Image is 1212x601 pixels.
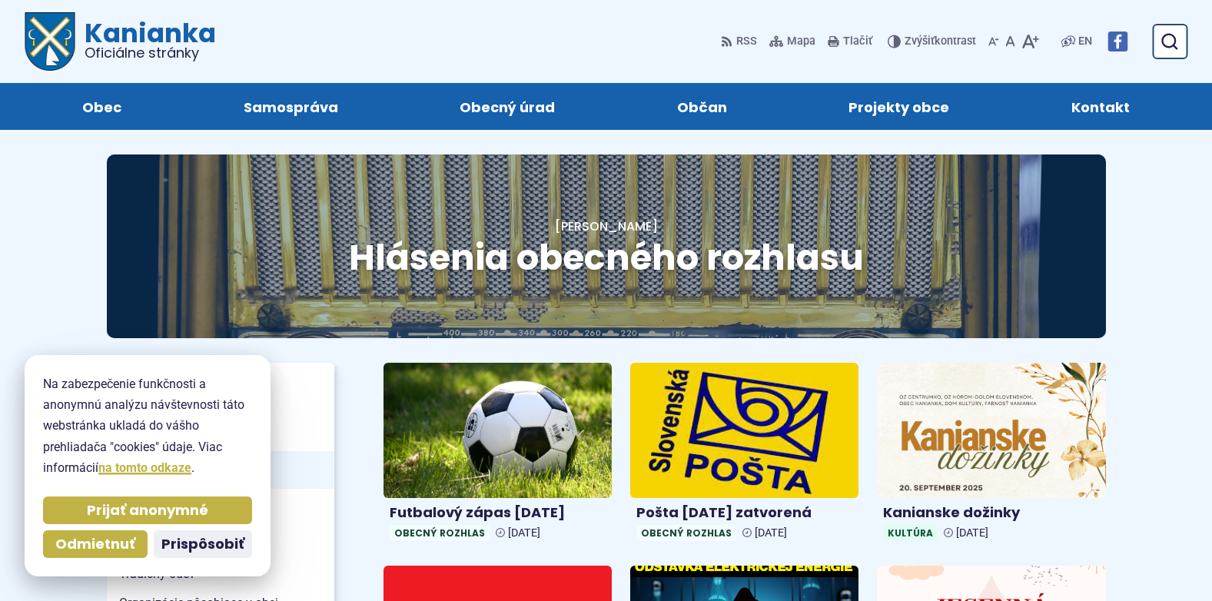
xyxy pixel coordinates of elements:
[390,504,606,522] h4: Futbalový zápas [DATE]
[198,83,384,130] a: Samospráva
[25,12,75,71] img: Prejsť na domovskú stránku
[905,35,935,48] span: Zvýšiť
[721,25,760,58] a: RSS
[414,83,601,130] a: Obecný úrad
[787,32,815,51] span: Mapa
[985,25,1002,58] button: Zmenšiť veľkosť písma
[244,83,338,130] span: Samospráva
[98,460,191,475] a: na tomto odkaze
[766,25,819,58] a: Mapa
[161,536,244,553] span: Prispôsobiť
[555,217,658,235] a: [PERSON_NAME]
[87,502,208,520] span: Prijať anonymné
[803,83,995,130] a: Projekty obce
[1075,32,1095,51] a: EN
[905,35,976,48] span: kontrast
[508,526,540,540] span: [DATE]
[43,374,252,478] p: Na zabezpečenie funkčnosti a anonymnú analýzu návštevnosti táto webstránka ukladá do vášho prehli...
[85,46,216,60] span: Oficiálne stránky
[888,25,979,58] button: Zvýšiťkontrast
[877,363,1105,546] a: Kanianske dožinky Kultúra [DATE]
[1002,25,1018,58] button: Nastaviť pôvodnú veľkosť písma
[630,363,858,546] a: Pošta [DATE] zatvorená Obecný rozhlas [DATE]
[956,526,988,540] span: [DATE]
[384,363,612,546] a: Futbalový zápas [DATE] Obecný rozhlas [DATE]
[1018,25,1042,58] button: Zväčšiť veľkosť písma
[1026,83,1176,130] a: Kontakt
[1071,83,1130,130] span: Kontakt
[390,525,490,541] span: Obecný rozhlas
[632,83,773,130] a: Občan
[154,530,252,558] button: Prispôsobiť
[349,233,864,282] span: Hlásenia obecného rozhlasu
[1078,32,1092,51] span: EN
[883,504,1099,522] h4: Kanianske dožinky
[677,83,727,130] span: Občan
[82,83,121,130] span: Obec
[825,25,875,58] button: Tlačiť
[636,525,736,541] span: Obecný rozhlas
[736,32,757,51] span: RSS
[843,35,872,48] span: Tlačiť
[460,83,555,130] span: Obecný úrad
[55,536,135,553] span: Odmietnuť
[25,12,216,71] a: Logo Kanianka, prejsť na domovskú stránku.
[755,526,787,540] span: [DATE]
[43,496,252,524] button: Prijať anonymné
[883,525,938,541] span: Kultúra
[75,20,216,60] span: Kanianka
[1107,32,1127,51] img: Prejsť na Facebook stránku
[848,83,949,130] span: Projekty obce
[636,504,852,522] h4: Pošta [DATE] zatvorená
[37,83,168,130] a: Obec
[43,530,148,558] button: Odmietnuť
